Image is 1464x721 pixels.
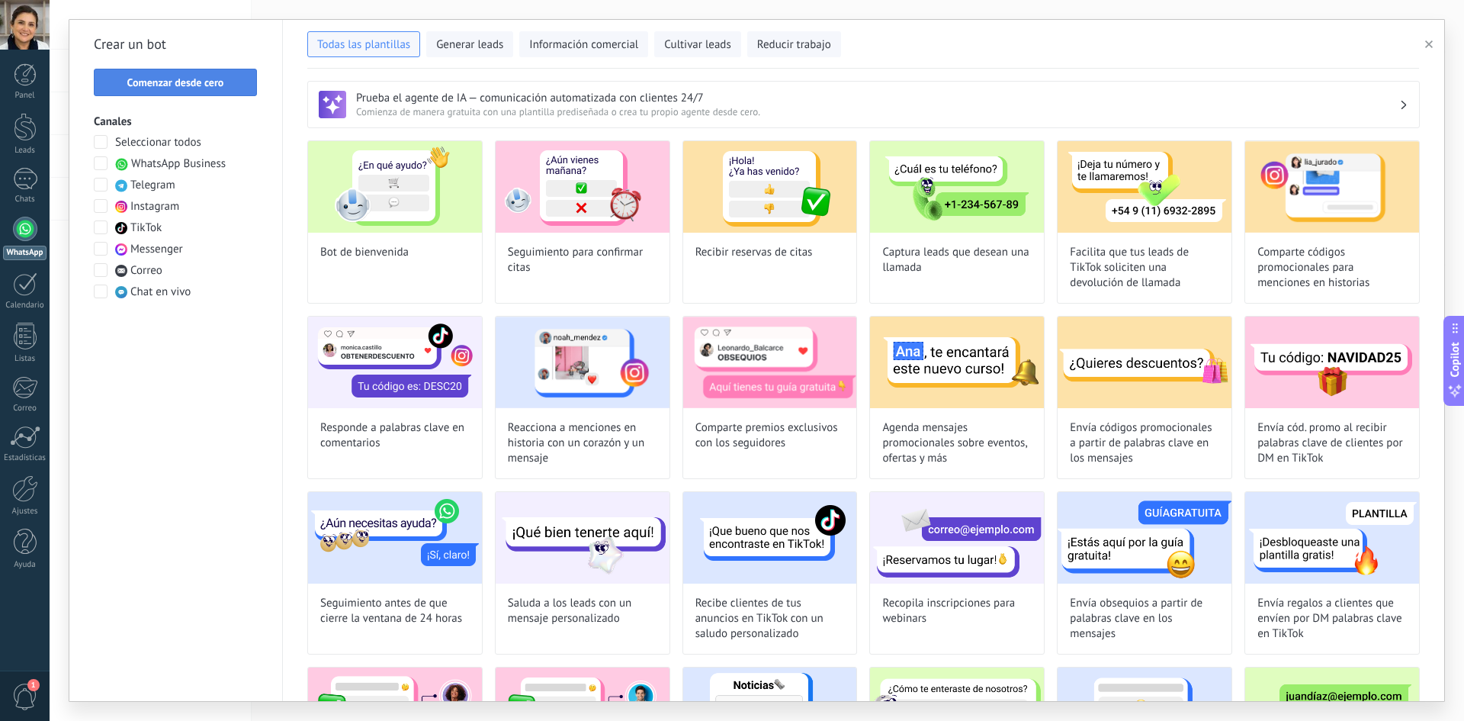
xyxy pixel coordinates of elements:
[1245,317,1419,408] img: Envía cód. promo al recibir palabras clave de clientes por DM en TikTok
[3,453,47,463] div: Estadísticas
[882,245,1032,275] span: Captura leads que desean una llamada
[1058,492,1231,584] img: Envía obsequios a partir de palabras clave en los mensajes
[695,245,813,260] span: Recibir reservas de citas
[131,156,226,172] span: WhatsApp Business
[496,492,669,584] img: Saluda a los leads con un mensaje personalizado
[695,420,845,451] span: Comparte premios exclusivos con los seguidores
[317,37,410,53] span: Todas las plantillas
[1070,420,1219,466] span: Envía códigos promocionales a partir de palabras clave en los mensajes
[308,317,482,408] img: Responde a palabras clave en comentarios
[683,317,857,408] img: Comparte premios exclusivos con los seguidores
[683,492,857,584] img: Recibe clientes de tus anuncios en TikTok con un saludo personalizado
[519,31,648,57] button: Información comercial
[1058,141,1231,233] img: Facilita que tus leads de TikTok soliciten una devolución de llamada
[1257,596,1407,642] span: Envía regalos a clientes que envíen por DM palabras clave en TikTok
[664,37,730,53] span: Cultivar leads
[3,354,47,364] div: Listas
[870,141,1044,233] img: Captura leads que desean una llamada
[747,31,841,57] button: Reducir trabajo
[1257,245,1407,291] span: Comparte códigos promocionales para menciones en historias
[757,37,831,53] span: Reducir trabajo
[870,317,1044,408] img: Agenda mensajes promocionales sobre eventos, ofertas y más
[130,242,183,257] span: Messenger
[130,263,162,278] span: Correo
[94,69,257,96] button: Comenzar desde cero
[882,596,1032,626] span: Recopila inscripciones para webinars
[508,420,657,466] span: Reacciona a menciones en historia con un corazón y un mensaje
[3,301,47,311] div: Calendario
[130,199,179,214] span: Instagram
[882,420,1032,466] span: Agenda mensajes promocionales sobre eventos, ofertas y más
[496,317,669,408] img: Reacciona a menciones en historia con un corazón y un mensaje
[426,31,513,57] button: Generar leads
[3,146,47,156] div: Leads
[308,141,482,233] img: Bot de bienvenida
[115,135,201,150] span: Seleccionar todos
[320,245,409,260] span: Bot de bienvenida
[3,560,47,570] div: Ayuda
[1245,141,1419,233] img: Comparte códigos promocionales para menciones en historias
[436,37,503,53] span: Generar leads
[695,596,845,642] span: Recibe clientes de tus anuncios en TikTok con un saludo personalizado
[3,195,47,204] div: Chats
[308,492,482,584] img: Seguimiento antes de que cierre la ventana de 24 horas
[127,77,224,88] span: Comenzar desde cero
[508,245,657,275] span: Seguimiento para confirmar citas
[654,31,740,57] button: Cultivar leads
[3,507,47,517] div: Ajustes
[3,246,47,260] div: WhatsApp
[94,114,258,129] h3: Canales
[1447,342,1462,377] span: Copilot
[130,285,191,300] span: Chat en vivo
[130,178,175,193] span: Telegram
[1257,420,1407,466] span: Envía cód. promo al recibir palabras clave de clientes por DM en TikTok
[529,37,638,53] span: Información comercial
[1245,492,1419,584] img: Envía regalos a clientes que envíen por DM palabras clave en TikTok
[94,32,258,56] h2: Crear un bot
[356,105,1399,118] span: Comienza de manera gratuita con una plantilla prediseñada o crea tu propio agente desde cero.
[130,220,162,236] span: TikTok
[508,596,657,626] span: Saluda a los leads con un mensaje personalizado
[27,679,40,691] span: 1
[356,91,1399,105] h3: Prueba el agente de IA — comunicación automatizada con clientes 24/7
[3,404,47,414] div: Correo
[1070,245,1219,291] span: Facilita que tus leads de TikTok soliciten una devolución de llamada
[496,141,669,233] img: Seguimiento para confirmar citas
[307,31,420,57] button: Todas las plantillas
[320,596,470,626] span: Seguimiento antes de que cierre la ventana de 24 horas
[1070,596,1219,642] span: Envía obsequios a partir de palabras clave en los mensajes
[683,141,857,233] img: Recibir reservas de citas
[3,91,47,101] div: Panel
[870,492,1044,584] img: Recopila inscripciones para webinars
[1058,317,1231,408] img: Envía códigos promocionales a partir de palabras clave en los mensajes
[320,420,470,451] span: Responde a palabras clave en comentarios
